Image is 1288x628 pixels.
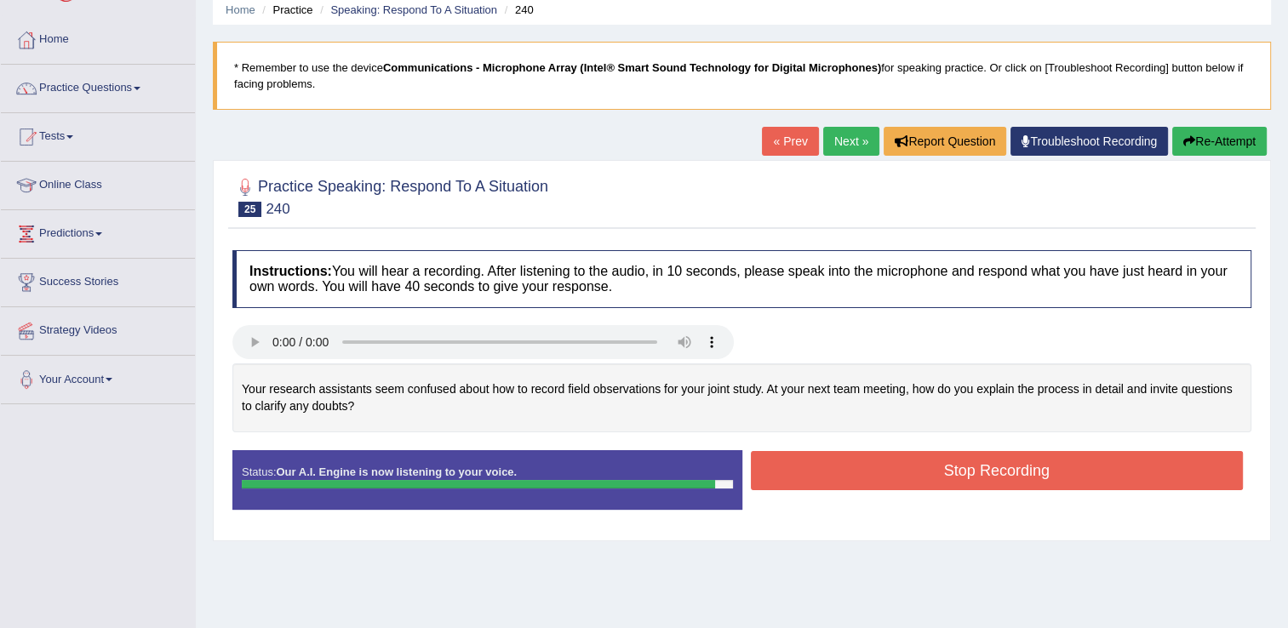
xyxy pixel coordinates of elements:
a: Success Stories [1,259,195,301]
a: Troubleshoot Recording [1010,127,1168,156]
b: Instructions: [249,264,332,278]
a: Home [1,16,195,59]
div: Status: [232,450,742,510]
small: 240 [266,201,289,217]
li: 240 [501,2,534,18]
button: Stop Recording [751,451,1244,490]
a: Online Class [1,162,195,204]
span: 25 [238,202,261,217]
a: Speaking: Respond To A Situation [330,3,497,16]
a: Predictions [1,210,195,253]
a: Home [226,3,255,16]
div: Your research assistants seem confused about how to record field observations for your joint stud... [232,363,1251,432]
a: Your Account [1,356,195,398]
h2: Practice Speaking: Respond To A Situation [232,174,548,217]
a: Tests [1,113,195,156]
button: Re-Attempt [1172,127,1267,156]
button: Report Question [884,127,1006,156]
strong: Our A.I. Engine is now listening to your voice. [276,465,517,478]
a: Strategy Videos [1,307,195,350]
b: Communications - Microphone Array (Intel® Smart Sound Technology for Digital Microphones) [383,61,881,74]
a: Practice Questions [1,65,195,107]
h4: You will hear a recording. After listening to the audio, in 10 seconds, please speak into the mic... [232,250,1251,307]
li: Practice [258,2,312,18]
a: « Prev [762,127,818,156]
a: Next » [823,127,879,156]
blockquote: * Remember to use the device for speaking practice. Or click on [Troubleshoot Recording] button b... [213,42,1271,110]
